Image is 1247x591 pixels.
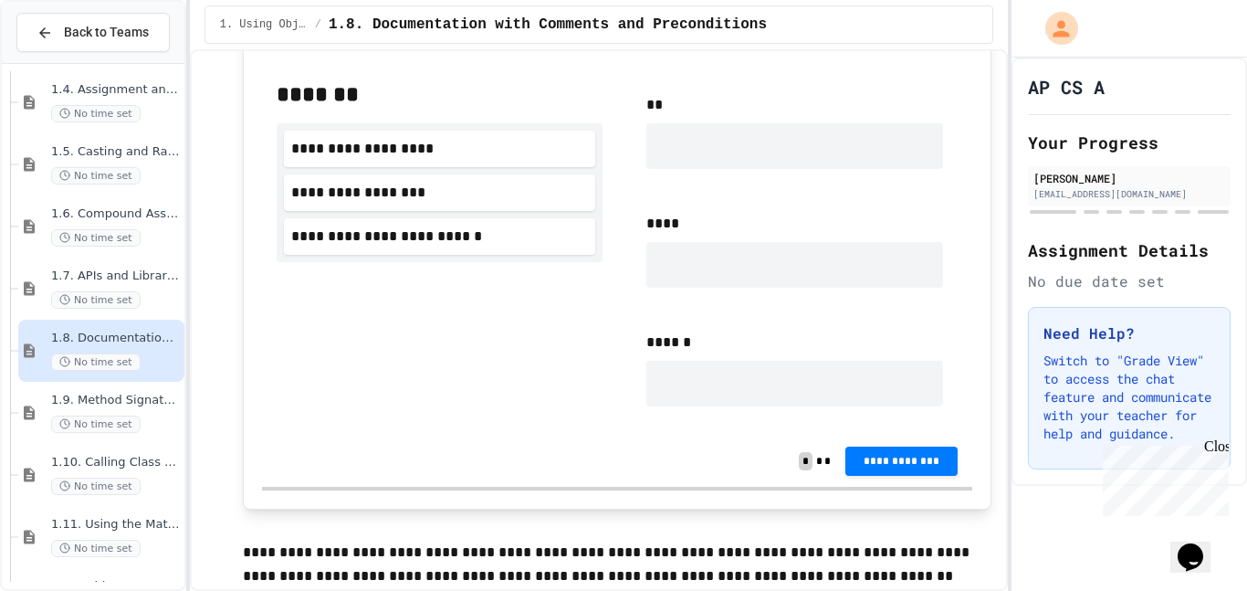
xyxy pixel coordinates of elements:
div: [EMAIL_ADDRESS][DOMAIN_NAME] [1033,187,1225,201]
span: No time set [51,540,141,557]
span: No time set [51,354,141,371]
span: No time set [51,416,141,433]
span: 1.8. Documentation with Comments and Preconditions [51,331,181,346]
h2: Your Progress [1028,130,1231,155]
span: 1.6. Compound Assignment Operators [51,206,181,222]
span: / [315,17,321,32]
span: No time set [51,291,141,309]
h1: AP CS A [1028,74,1105,100]
iframe: chat widget [1170,518,1229,573]
div: No due date set [1028,270,1231,292]
span: 1.10. Calling Class Methods [51,455,181,470]
span: 1.5. Casting and Ranges of Values [51,144,181,160]
div: My Account [1026,7,1083,49]
span: 1.8. Documentation with Comments and Preconditions [329,14,767,36]
iframe: chat widget [1095,438,1229,516]
span: No time set [51,478,141,495]
span: 1.7. APIs and Libraries [51,269,181,284]
span: No time set [51,167,141,185]
span: No time set [51,105,141,122]
div: Chat with us now!Close [7,7,126,116]
span: 1. Using Objects and Methods [220,17,308,32]
h3: Need Help? [1043,322,1215,344]
h2: Assignment Details [1028,237,1231,263]
span: Back to Teams [64,23,149,42]
button: Back to Teams [16,13,170,52]
span: 1.9. Method Signatures [51,393,181,408]
span: 1.4. Assignment and Input [51,82,181,98]
div: [PERSON_NAME] [1033,170,1225,186]
p: Switch to "Grade View" to access the chat feature and communicate with your teacher for help and ... [1043,352,1215,443]
span: 1.11. Using the Math Class [51,517,181,533]
span: No time set [51,229,141,247]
